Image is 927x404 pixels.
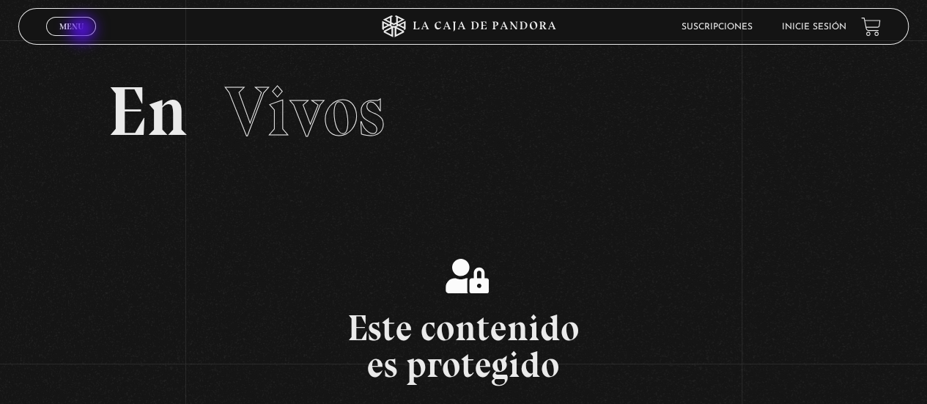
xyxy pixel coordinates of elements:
[225,70,385,153] span: Vivos
[861,17,881,37] a: View your shopping cart
[682,23,753,32] a: Suscripciones
[54,34,89,45] span: Cerrar
[782,23,846,32] a: Inicie sesión
[59,22,84,31] span: Menu
[108,77,820,147] h2: En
